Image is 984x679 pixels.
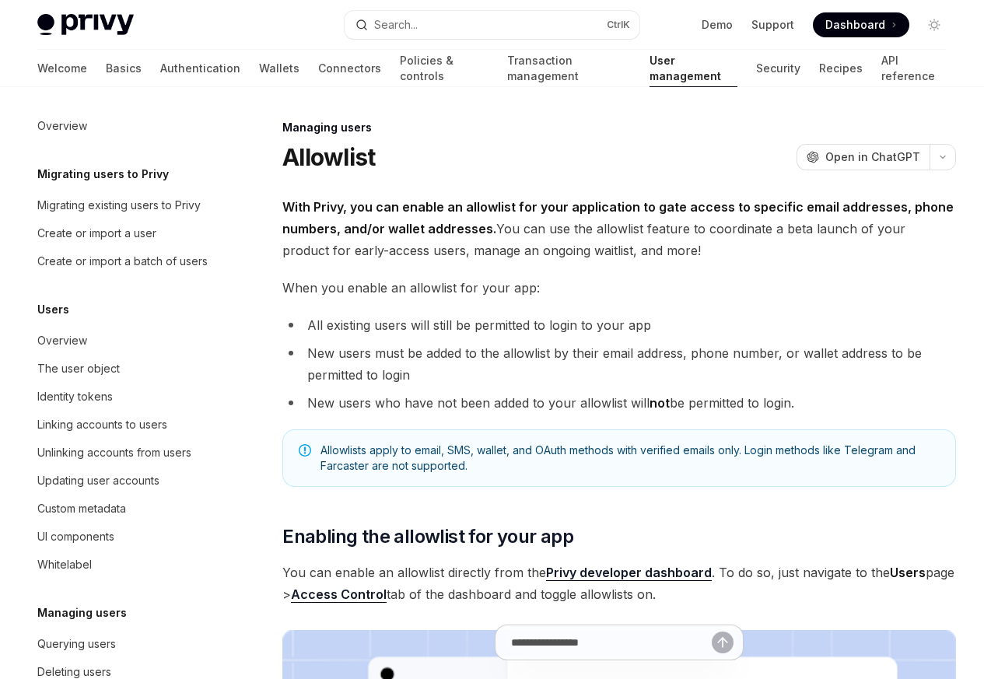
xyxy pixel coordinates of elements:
[922,12,947,37] button: Toggle dark mode
[25,355,224,383] a: The user object
[546,565,712,581] a: Privy developer dashboard
[400,50,488,87] a: Policies & controls
[299,444,311,457] svg: Note
[25,191,224,219] a: Migrating existing users to Privy
[282,277,956,299] span: When you enable an allowlist for your app:
[25,383,224,411] a: Identity tokens
[37,415,167,434] div: Linking accounts to users
[282,199,954,236] strong: With Privy, you can enable an allowlist for your application to gate access to specific email add...
[25,112,224,140] a: Overview
[25,630,224,658] a: Querying users
[345,11,639,39] button: Open search
[890,565,926,580] strong: Users
[37,471,159,490] div: Updating user accounts
[25,327,224,355] a: Overview
[825,17,885,33] span: Dashboard
[320,443,940,474] span: Allowlists apply to email, SMS, wallet, and OAuth methods with verified emails only. Login method...
[282,120,956,135] div: Managing users
[825,149,920,165] span: Open in ChatGPT
[37,165,169,184] h5: Migrating users to Privy
[282,524,573,549] span: Enabling the allowlist for your app
[650,50,738,87] a: User management
[37,527,114,546] div: UI components
[25,247,224,275] a: Create or import a batch of users
[37,387,113,406] div: Identity tokens
[25,439,224,467] a: Unlinking accounts from users
[106,50,142,87] a: Basics
[25,523,224,551] a: UI components
[37,117,87,135] div: Overview
[282,562,956,605] span: You can enable an allowlist directly from the . To do so, just navigate to the page > tab of the ...
[282,314,956,336] li: All existing users will still be permitted to login to your app
[37,359,120,378] div: The user object
[282,143,375,171] h1: Allowlist
[511,625,712,660] input: Ask a question...
[160,50,240,87] a: Authentication
[751,17,794,33] a: Support
[37,14,134,36] img: light logo
[819,50,863,87] a: Recipes
[37,443,191,462] div: Unlinking accounts from users
[37,252,208,271] div: Create or import a batch of users
[650,395,670,411] strong: not
[37,555,92,574] div: Whitelabel
[712,632,734,653] button: Send message
[282,392,956,414] li: New users who have not been added to your allowlist will be permitted to login.
[881,50,947,87] a: API reference
[25,467,224,495] a: Updating user accounts
[282,196,956,261] span: You can use the allowlist feature to coordinate a beta launch of your product for early-access us...
[37,196,201,215] div: Migrating existing users to Privy
[259,50,299,87] a: Wallets
[37,331,87,350] div: Overview
[25,495,224,523] a: Custom metadata
[37,635,116,653] div: Querying users
[797,144,930,170] button: Open in ChatGPT
[291,586,387,603] a: Access Control
[37,499,126,518] div: Custom metadata
[25,411,224,439] a: Linking accounts to users
[25,551,224,579] a: Whitelabel
[607,19,630,31] span: Ctrl K
[37,604,127,622] h5: Managing users
[37,300,69,319] h5: Users
[37,224,156,243] div: Create or import a user
[813,12,909,37] a: Dashboard
[318,50,381,87] a: Connectors
[37,50,87,87] a: Welcome
[374,16,418,34] div: Search...
[756,50,800,87] a: Security
[702,17,733,33] a: Demo
[282,342,956,386] li: New users must be added to the allowlist by their email address, phone number, or wallet address ...
[25,219,224,247] a: Create or import a user
[507,50,630,87] a: Transaction management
